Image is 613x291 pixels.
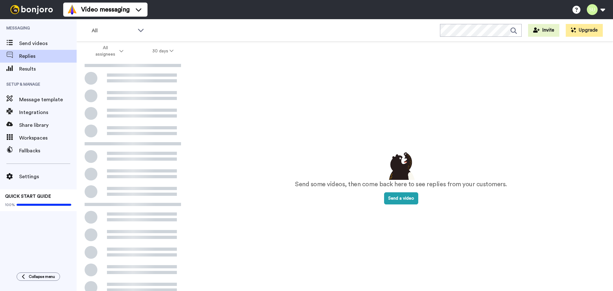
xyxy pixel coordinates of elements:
[29,274,55,279] span: Collapse menu
[17,272,60,281] button: Collapse menu
[384,192,418,204] button: Send a video
[19,147,77,155] span: Fallbacks
[8,5,56,14] img: bj-logo-header-white.svg
[566,24,603,37] button: Upgrade
[384,196,418,201] a: Send a video
[19,134,77,142] span: Workspaces
[19,173,77,180] span: Settings
[19,65,77,73] span: Results
[19,96,77,103] span: Message template
[19,109,77,116] span: Integrations
[295,180,507,189] p: Send some videos, then come back here to see replies from your customers.
[92,45,118,57] span: All assignees
[19,121,77,129] span: Share library
[81,5,130,14] span: Video messaging
[92,27,134,34] span: All
[385,150,417,180] img: results-emptystates.png
[67,4,77,15] img: vm-color.svg
[5,194,51,199] span: QUICK START GUIDE
[5,202,15,207] span: 100%
[138,45,188,57] button: 30 days
[78,42,138,60] button: All assignees
[19,52,77,60] span: Replies
[19,40,77,47] span: Send videos
[528,24,559,37] button: Invite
